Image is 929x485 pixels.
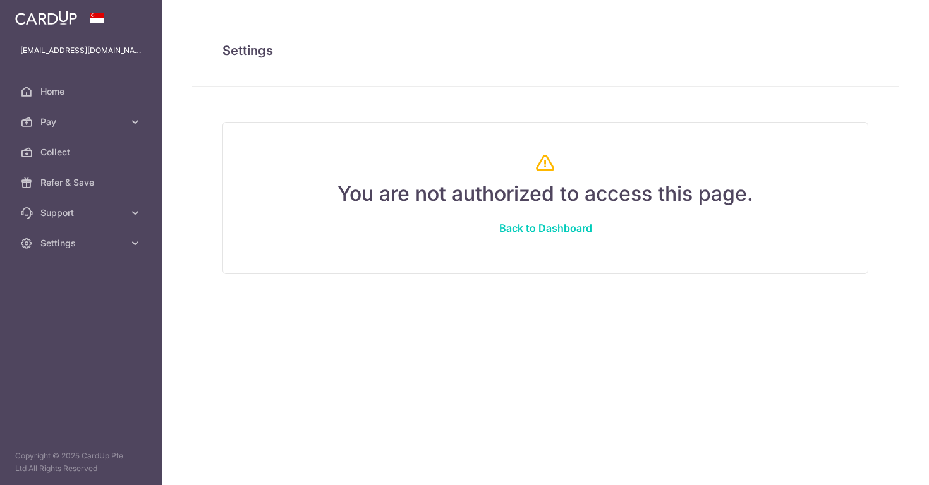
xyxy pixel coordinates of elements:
[40,207,124,219] span: Support
[40,176,124,189] span: Refer & Save
[40,237,124,249] span: Settings
[15,10,77,25] img: CardUp
[469,213,622,243] a: Back to Dashboard
[222,40,868,61] h4: Settings
[40,116,124,128] span: Pay
[20,44,142,57] p: [EMAIL_ADDRESS][DOMAIN_NAME]
[40,146,124,159] span: Collect
[40,85,124,98] span: Home
[253,181,837,207] h4: You are not authorized to access this page.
